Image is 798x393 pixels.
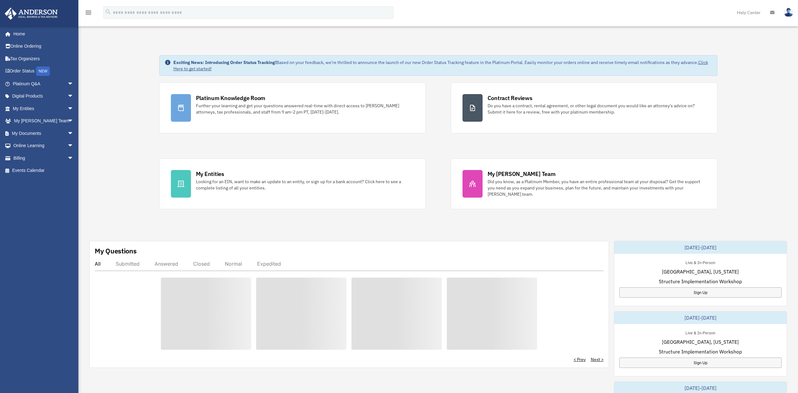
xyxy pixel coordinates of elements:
[67,152,80,165] span: arrow_drop_down
[4,127,83,140] a: My Documentsarrow_drop_down
[784,8,793,17] img: User Pic
[67,127,80,140] span: arrow_drop_down
[4,28,80,40] a: Home
[614,311,787,324] div: [DATE]-[DATE]
[85,9,92,16] i: menu
[4,140,83,152] a: Online Learningarrow_drop_down
[488,94,532,102] div: Contract Reviews
[173,60,276,65] strong: Exciting News: Introducing Order Status Tracking!
[67,90,80,103] span: arrow_drop_down
[4,164,83,177] a: Events Calendar
[67,140,80,152] span: arrow_drop_down
[159,82,426,133] a: Platinum Knowledge Room Further your learning and get your questions answered real-time with dire...
[659,278,742,285] span: Structure Implementation Workshop
[662,338,739,346] span: [GEOGRAPHIC_DATA], [US_STATE]
[193,261,210,267] div: Closed
[3,8,60,20] img: Anderson Advisors Platinum Portal
[4,90,83,103] a: Digital Productsarrow_drop_down
[173,59,712,72] div: Based on your feedback, we're thrilled to announce the launch of our new Order Status Tracking fe...
[659,348,742,355] span: Structure Implementation Workshop
[488,103,706,115] div: Do you have a contract, rental agreement, or other legal document you would like an attorney's ad...
[67,77,80,90] span: arrow_drop_down
[619,287,782,298] a: Sign Up
[614,241,787,254] div: [DATE]-[DATE]
[680,259,720,265] div: Live & In-Person
[173,60,708,72] a: Click Here to get started!
[680,329,720,336] div: Live & In-Person
[4,77,83,90] a: Platinum Q&Aarrow_drop_down
[116,261,140,267] div: Submitted
[4,40,83,53] a: Online Ordering
[488,170,556,178] div: My [PERSON_NAME] Team
[488,178,706,197] div: Did you know, as a Platinum Member, you have an entire professional team at your disposal? Get th...
[4,115,83,127] a: My [PERSON_NAME] Teamarrow_drop_down
[591,356,604,363] a: Next >
[95,261,101,267] div: All
[196,94,266,102] div: Platinum Knowledge Room
[619,358,782,368] a: Sign Up
[67,102,80,115] span: arrow_drop_down
[196,170,224,178] div: My Entities
[451,82,717,133] a: Contract Reviews Do you have a contract, rental agreement, or other legal document you would like...
[196,103,414,115] div: Further your learning and get your questions answered real-time with direct access to [PERSON_NAM...
[67,115,80,128] span: arrow_drop_down
[4,152,83,164] a: Billingarrow_drop_down
[4,102,83,115] a: My Entitiesarrow_drop_down
[105,8,112,15] i: search
[155,261,178,267] div: Answered
[95,246,137,256] div: My Questions
[36,66,50,76] div: NEW
[225,261,242,267] div: Normal
[662,268,739,275] span: [GEOGRAPHIC_DATA], [US_STATE]
[4,52,83,65] a: Tax Organizers
[257,261,281,267] div: Expedited
[85,11,92,16] a: menu
[4,65,83,78] a: Order StatusNEW
[451,158,717,209] a: My [PERSON_NAME] Team Did you know, as a Platinum Member, you have an entire professional team at...
[573,356,586,363] a: < Prev
[159,158,426,209] a: My Entities Looking for an EIN, want to make an update to an entity, or sign up for a bank accoun...
[196,178,414,191] div: Looking for an EIN, want to make an update to an entity, or sign up for a bank account? Click her...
